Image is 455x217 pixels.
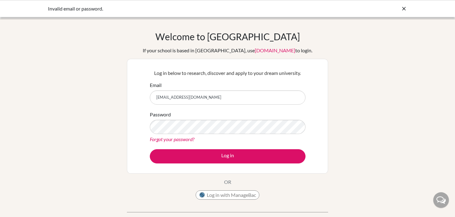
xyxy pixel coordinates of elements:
a: Forgot your password? [150,136,194,142]
h1: Welcome to [GEOGRAPHIC_DATA] [155,31,300,42]
div: Invalid email or password. [48,5,314,12]
p: OR [224,178,231,186]
label: Email [150,81,162,89]
a: [DOMAIN_NAME] [255,47,295,53]
div: If your school is based in [GEOGRAPHIC_DATA], use to login. [143,47,312,54]
button: Log in [150,149,305,163]
button: Log in with ManageBac [196,190,259,200]
label: Password [150,111,171,118]
p: Log in below to research, discover and apply to your dream university. [150,69,305,77]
